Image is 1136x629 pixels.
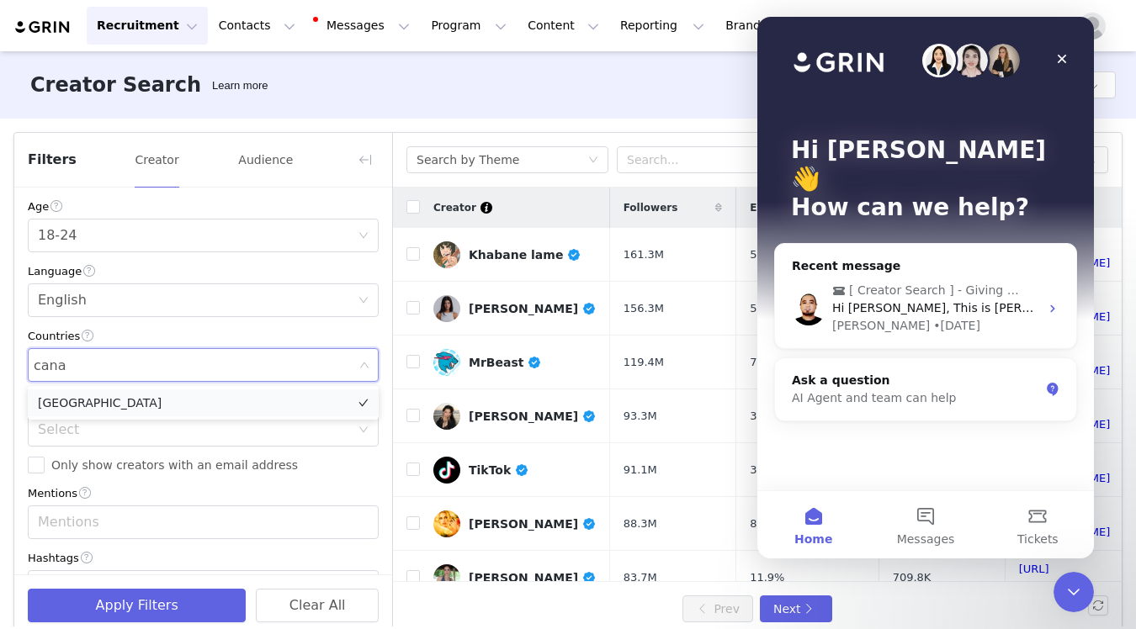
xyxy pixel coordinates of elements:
button: Prev [682,595,753,622]
a: Khabane lame [433,241,597,268]
li: [GEOGRAPHIC_DATA] [28,389,379,416]
button: Recruitment [87,7,208,45]
div: • [DATE] [176,300,223,318]
i: icon: down [588,155,598,166]
div: 18-24 [38,219,77,251]
img: v2 [433,295,460,322]
button: Messages [112,474,224,542]
div: [PERSON_NAME] [469,302,597,315]
span: Followers [624,200,678,215]
a: [PERSON_NAME] [433,403,597,430]
div: Ask a question [35,355,282,373]
div: Mentions [28,484,379,502]
button: Program [421,7,517,45]
button: Contacts [209,7,305,45]
button: Notifications [1031,7,1068,45]
button: Audience [237,146,294,173]
div: Khabane lame [469,248,581,262]
span: 161.3M [624,246,664,263]
span: Tickets [260,516,301,528]
span: 5.5% [750,300,778,317]
a: Brands [715,7,782,45]
button: Messages [306,7,420,45]
a: MrBeast [433,349,597,376]
a: [PERSON_NAME] [433,510,597,537]
div: Age [28,198,379,215]
span: 3.0% [750,462,778,478]
div: Hashtags [28,549,379,567]
span: 5.5% [750,246,778,263]
a: Community [783,7,879,45]
div: Close [289,27,320,57]
img: grin logo [13,19,72,35]
div: English [38,284,87,316]
div: MrBeast [469,356,542,369]
span: 83.7M [624,569,657,586]
span: 8.1% [750,515,778,532]
span: 156.3M [624,300,664,317]
a: [PERSON_NAME] [433,295,597,322]
span: 93.3M [624,408,657,425]
div: [PERSON_NAME] [469,517,597,531]
button: Creator [134,146,179,173]
img: v2 [433,564,460,591]
img: placeholder-profile.jpg [1079,13,1106,40]
div: Countries [28,327,379,345]
img: v2 [433,241,460,268]
button: Clear All [256,589,379,622]
div: [PERSON_NAME] [469,571,597,584]
div: Tooltip anchor [209,77,271,94]
button: Apply Filters [28,589,246,622]
div: Tooltip anchor [479,200,494,215]
div: Search by Theme [417,147,519,172]
button: Profile [1069,13,1123,40]
span: 88.3M [624,515,657,532]
button: Tickets [225,474,337,542]
span: 709.8K [893,569,932,586]
div: Language [28,262,379,280]
i: icon: down [358,425,369,436]
h3: Creator Search [30,70,201,100]
input: Search... [617,146,827,173]
a: TikTok [433,457,597,484]
a: [URL][DOMAIN_NAME] [1019,563,1111,592]
iframe: Intercom live chat [757,17,1094,558]
div: AI Agent and team can help [35,373,282,390]
span: Home [37,516,75,528]
button: Content [518,7,609,45]
button: Next [760,595,832,622]
img: v2 [433,349,460,376]
span: 119.4M [624,354,664,371]
div: Mentions [38,514,353,531]
img: v2 [433,510,460,537]
button: Reporting [610,7,714,45]
span: 91.1M [624,462,657,478]
a: Tasks [993,7,1030,45]
span: Engagement Rate [750,200,851,215]
button: Search [955,7,992,45]
span: 7.3% [750,354,778,371]
span: Messages [140,516,198,528]
span: Filters [28,150,77,170]
i: icon: check [358,398,369,408]
span: 3.0% [750,408,778,425]
div: Ask a questionAI Agent and team can help [17,341,320,404]
a: [PERSON_NAME] [433,564,597,591]
img: v2 [433,403,460,430]
span: 11.9% [750,569,784,586]
div: Select [38,421,350,438]
img: v2 [433,457,460,484]
div: [PERSON_NAME] [75,300,173,318]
